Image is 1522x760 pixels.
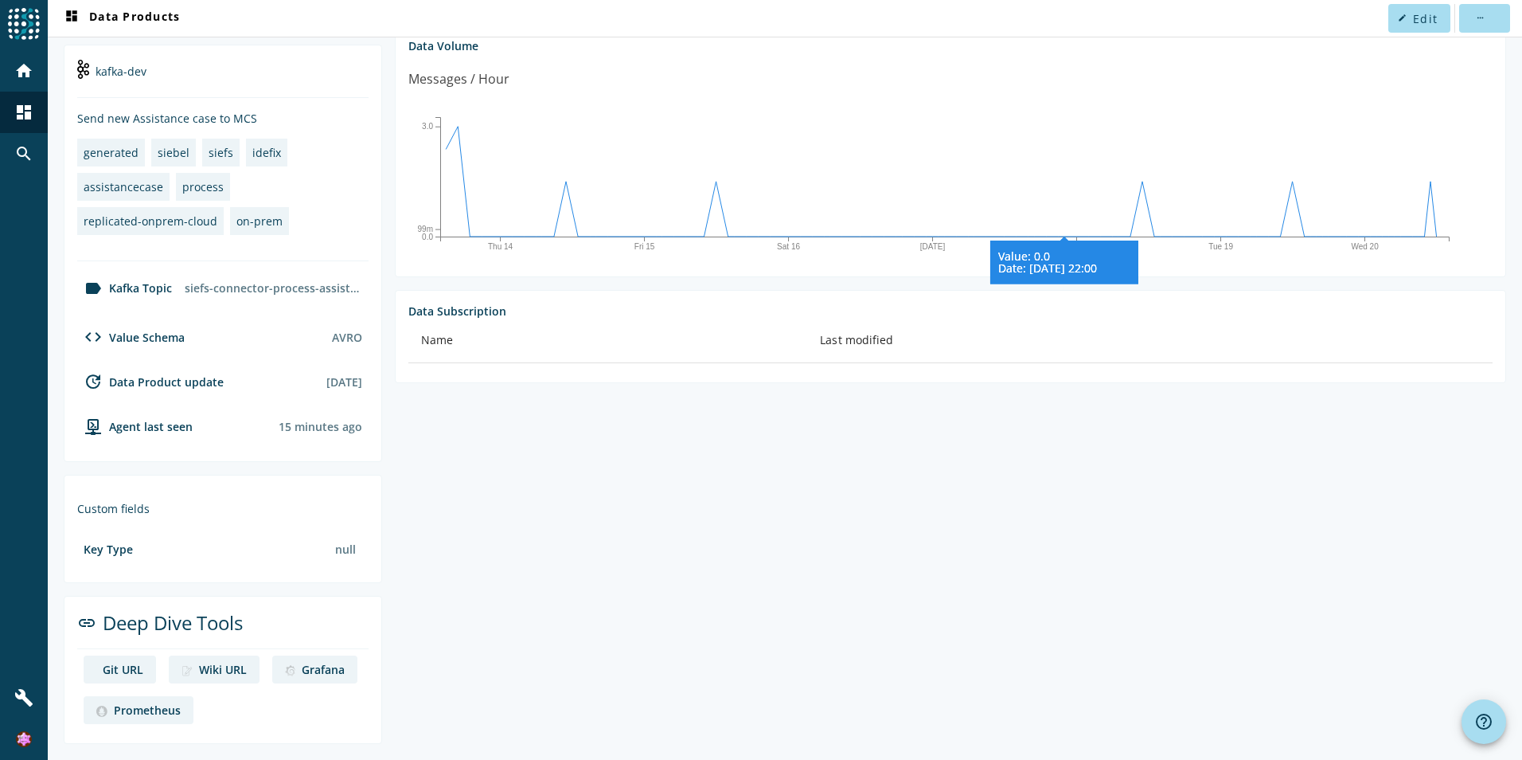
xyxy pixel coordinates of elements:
img: deep dive image [181,665,193,676]
div: siefs-connector-process-assist-case-development [178,274,369,302]
div: AVRO [332,330,362,345]
a: deep dive imagePrometheus [84,696,193,724]
mat-icon: help_outline [1474,712,1493,731]
img: 4e32eef03a832d2ee18a6d06e9a67099 [16,731,32,747]
img: kafka-dev [77,60,89,79]
div: on-prem [236,214,283,229]
mat-icon: dashboard [14,103,33,122]
div: idefix [252,145,281,160]
mat-icon: home [14,61,33,80]
img: deep dive image [285,665,295,676]
div: Wiki URL [199,662,247,677]
img: deep dive image [96,706,107,717]
tspan: Date: [DATE] 22:00 [998,261,1097,276]
button: Edit [1388,4,1450,33]
mat-icon: update [84,372,103,391]
mat-icon: label [84,279,103,298]
text: Sat 16 [777,242,800,251]
a: deep dive imageGrafana [272,656,357,684]
mat-icon: more_horiz [1475,14,1484,22]
div: null [329,535,362,563]
div: Grafana [302,662,345,677]
text: 3.0 [422,122,433,131]
tspan: Value: 0.0 [998,249,1050,264]
button: Data Products [56,4,186,33]
text: [DATE] [920,242,946,251]
div: Custom fields [77,501,369,516]
mat-icon: dashboard [62,9,81,28]
text: Fri 15 [634,242,655,251]
text: 99m [418,225,433,233]
div: generated [84,145,139,160]
img: spoud-logo.svg [8,8,40,40]
text: Thu 14 [488,242,513,251]
mat-icon: search [14,144,33,163]
mat-icon: edit [1398,14,1407,22]
div: assistancecase [84,179,163,194]
th: Last modified [807,319,1493,363]
div: Agents typically reports every 15min to 1h [279,419,362,434]
div: Messages / Hour [408,69,509,89]
div: Git URL [103,662,143,677]
text: Tue 19 [1208,242,1233,251]
mat-icon: code [84,327,103,347]
div: process [182,179,224,194]
div: siefs [209,145,233,160]
a: deep dive imageGit URL [84,656,156,684]
div: Prometheus [114,703,181,718]
div: [DATE] [326,374,362,390]
div: Key Type [84,542,133,557]
text: Wed 20 [1351,242,1379,251]
mat-icon: build [14,688,33,707]
span: Data Products [62,9,180,28]
div: Data Volume [408,38,1493,53]
div: kafka-dev [77,58,369,98]
div: agent-env-test [77,417,193,436]
div: replicated-onprem-cloud [84,214,217,229]
div: siebel [158,145,189,160]
th: Name [408,319,807,363]
div: Data Subscription [408,304,1493,319]
div: Deep Dive Tools [77,609,369,649]
span: Edit [1413,11,1438,26]
div: Data Product update [77,372,224,391]
div: Kafka Topic [77,279,172,298]
div: Value Schema [77,327,185,347]
a: deep dive imageWiki URL [169,656,260,684]
div: Send new Assistance case to MCS [77,111,369,126]
text: 0.0 [422,232,433,241]
mat-icon: link [77,613,96,633]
